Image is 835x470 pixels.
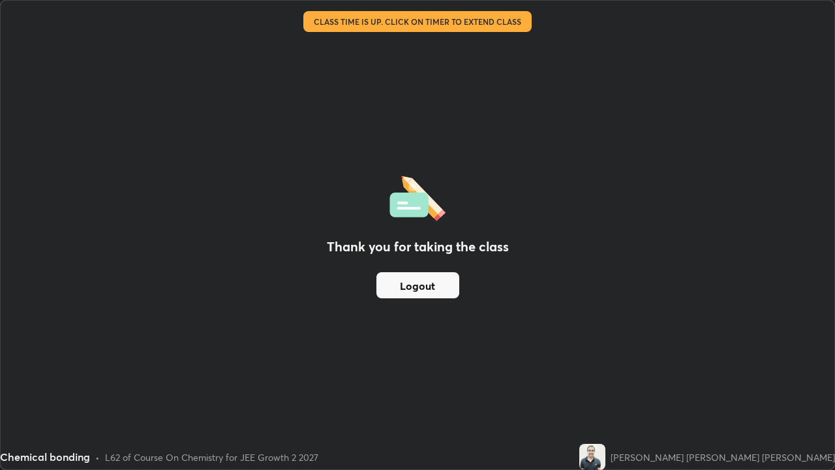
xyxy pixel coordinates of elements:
[95,450,100,464] div: •
[389,172,446,221] img: offlineFeedback.1438e8b3.svg
[579,444,605,470] img: 4bbfa367eb24426db107112020ad3027.jpg
[327,237,509,257] h2: Thank you for taking the class
[376,272,459,298] button: Logout
[105,450,318,464] div: L62 of Course On Chemistry for JEE Growth 2 2027
[611,450,835,464] div: [PERSON_NAME] [PERSON_NAME] [PERSON_NAME]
